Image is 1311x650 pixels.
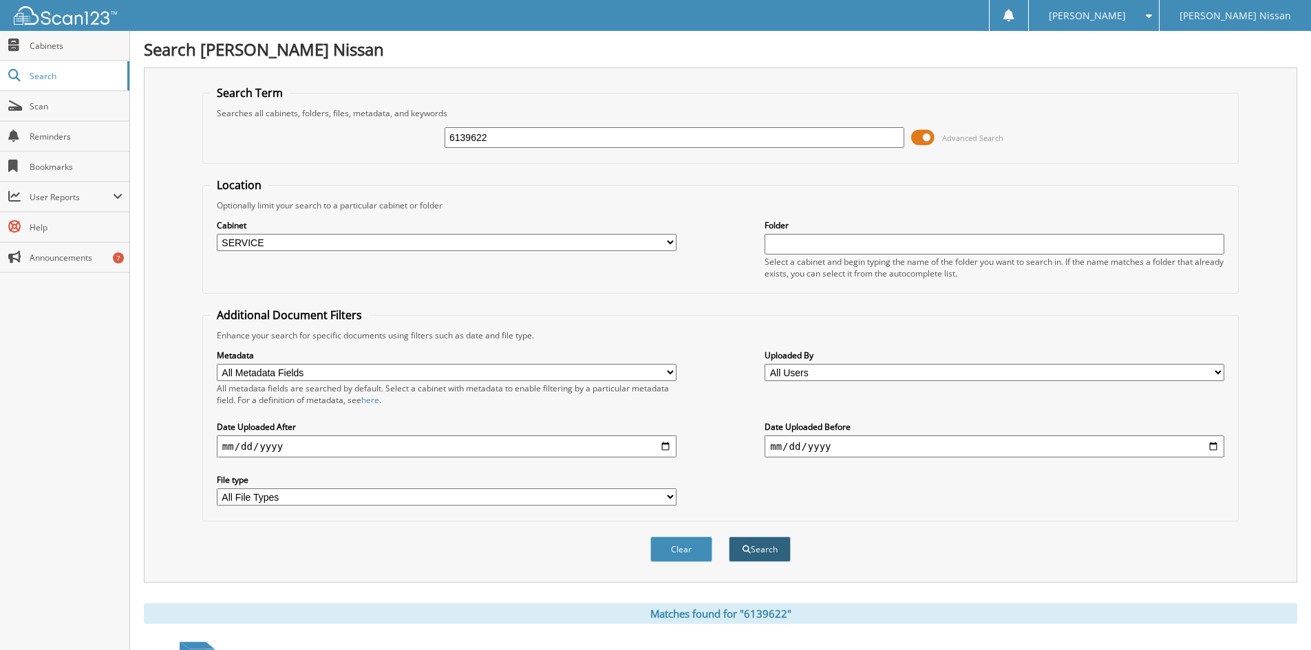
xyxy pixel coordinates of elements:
span: [PERSON_NAME] [1049,12,1126,20]
a: here [361,394,379,406]
label: Cabinet [217,219,676,231]
legend: Location [210,177,268,193]
div: 7 [113,252,124,263]
div: Optionally limit your search to a particular cabinet or folder [210,199,1231,211]
div: Matches found for "6139622" [144,603,1297,624]
input: start [217,435,676,457]
span: Search [30,70,120,82]
div: Searches all cabinets, folders, files, metadata, and keywords [210,107,1231,119]
label: Date Uploaded Before [765,421,1224,433]
legend: Additional Document Filters [210,307,369,323]
label: Uploaded By [765,349,1224,361]
label: Metadata [217,349,676,361]
span: Advanced Search [942,133,1003,143]
button: Clear [650,537,712,562]
img: scan123-logo-white.svg [14,6,117,25]
input: end [765,435,1224,457]
span: Reminders [30,131,122,142]
span: Help [30,221,122,233]
label: File type [217,474,676,486]
div: Select a cabinet and begin typing the name of the folder you want to search in. If the name match... [765,256,1224,279]
div: Enhance your search for specific documents using filters such as date and file type. [210,329,1231,341]
span: User Reports [30,191,113,203]
h1: Search [PERSON_NAME] Nissan [144,38,1297,61]
span: Announcements [30,252,122,263]
div: All metadata fields are searched by default. Select a cabinet with metadata to enable filtering b... [217,382,676,406]
button: Search [729,537,791,562]
span: Scan [30,100,122,112]
legend: Search Term [210,85,290,100]
span: [PERSON_NAME] Nissan [1180,12,1291,20]
label: Date Uploaded After [217,421,676,433]
label: Folder [765,219,1224,231]
span: Cabinets [30,40,122,52]
span: Bookmarks [30,161,122,173]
